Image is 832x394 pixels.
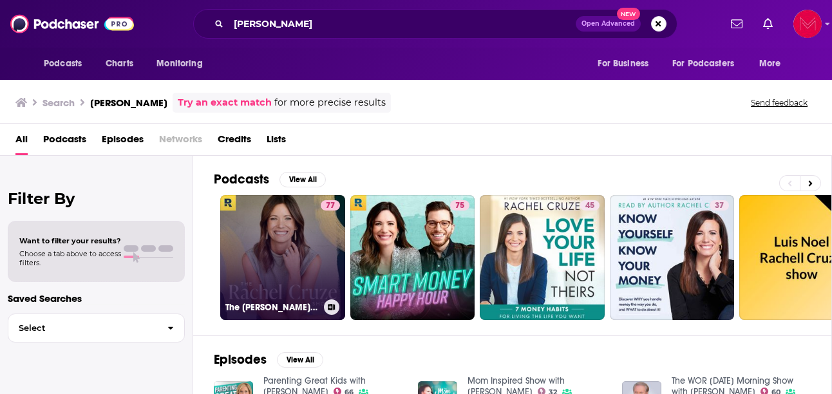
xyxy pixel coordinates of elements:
span: Monitoring [156,55,202,73]
button: View All [279,172,326,187]
h2: Podcasts [214,171,269,187]
button: open menu [664,52,753,76]
button: Send feedback [747,97,811,108]
span: Open Advanced [581,21,635,27]
button: Show profile menu [793,10,822,38]
a: 75 [350,195,475,320]
button: open menu [750,52,797,76]
h3: [PERSON_NAME] [90,97,167,109]
a: Try an exact match [178,95,272,110]
button: open menu [147,52,219,76]
span: Choose a tab above to access filters. [19,249,121,267]
a: 37 [610,195,735,320]
div: Search podcasts, credits, & more... [193,9,677,39]
span: New [617,8,640,20]
a: Episodes [102,129,144,155]
button: View All [277,352,323,368]
a: Lists [267,129,286,155]
span: for more precise results [274,95,386,110]
span: 45 [585,200,594,212]
span: 77 [326,200,335,212]
a: PodcastsView All [214,171,326,187]
a: Podcasts [43,129,86,155]
input: Search podcasts, credits, & more... [229,14,576,34]
span: Want to filter your results? [19,236,121,245]
h3: Search [43,97,75,109]
span: Podcasts [44,55,82,73]
a: Show notifications dropdown [726,13,748,35]
span: 37 [715,200,724,212]
a: 45 [580,200,600,211]
h2: Filter By [8,189,185,208]
p: Saved Searches [8,292,185,305]
img: User Profile [793,10,822,38]
a: 77The [PERSON_NAME] Show [220,195,345,320]
a: All [15,129,28,155]
img: Podchaser - Follow, Share and Rate Podcasts [10,12,134,36]
a: 37 [710,200,729,211]
span: Charts [106,55,133,73]
span: Logged in as Pamelamcclure [793,10,822,38]
a: 45 [480,195,605,320]
span: Networks [159,129,202,155]
span: Select [8,324,157,332]
h3: The [PERSON_NAME] Show [225,302,319,313]
button: Open AdvancedNew [576,16,641,32]
a: EpisodesView All [214,352,323,368]
a: 75 [450,200,469,211]
button: Select [8,314,185,342]
span: More [759,55,781,73]
button: open menu [589,52,665,76]
span: For Business [598,55,648,73]
a: 77 [321,200,340,211]
a: Credits [218,129,251,155]
a: Show notifications dropdown [758,13,778,35]
span: For Podcasters [672,55,734,73]
a: Charts [97,52,141,76]
h2: Episodes [214,352,267,368]
span: 75 [455,200,464,212]
button: open menu [35,52,99,76]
